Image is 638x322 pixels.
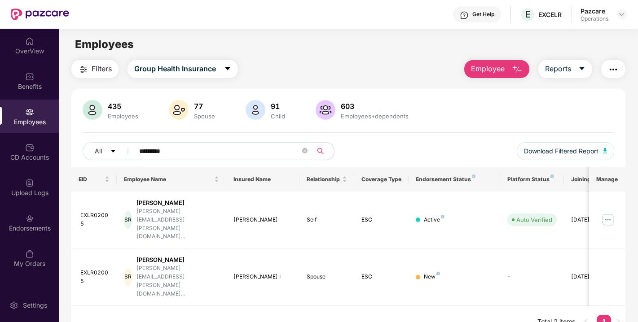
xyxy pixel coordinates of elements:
img: New Pazcare Logo [11,9,69,20]
img: svg+xml;base64,PHN2ZyBpZD0iQmVuZWZpdHMiIHhtbG5zPSJodHRwOi8vd3d3LnczLm9yZy8yMDAwL3N2ZyIgd2lkdGg9Ij... [25,72,34,81]
button: Filters [71,60,119,78]
img: svg+xml;base64,PHN2ZyB4bWxucz0iaHR0cDovL3d3dy53My5vcmcvMjAwMC9zdmciIHhtbG5zOnhsaW5rPSJodHRwOi8vd3... [83,100,102,120]
span: search [312,148,330,155]
img: svg+xml;base64,PHN2ZyB4bWxucz0iaHR0cDovL3d3dy53My5vcmcvMjAwMC9zdmciIHdpZHRoPSIyNCIgaGVpZ2h0PSIyNC... [78,64,89,75]
div: Self [307,216,347,224]
img: svg+xml;base64,PHN2ZyBpZD0iRW1wbG95ZWVzIiB4bWxucz0iaHR0cDovL3d3dy53My5vcmcvMjAwMC9zdmciIHdpZHRoPS... [25,108,34,117]
div: [DATE] [571,273,612,281]
div: 603 [339,102,410,111]
img: manageButton [601,213,615,227]
span: caret-down [578,65,585,73]
th: Joining Date [564,167,619,191]
img: svg+xml;base64,PHN2ZyBpZD0iRW5kb3JzZW1lbnRzIiB4bWxucz0iaHR0cDovL3d3dy53My5vcmcvMjAwMC9zdmciIHdpZH... [25,214,34,223]
div: [PERSON_NAME][EMAIL_ADDRESS][PERSON_NAME][DOMAIN_NAME]... [136,207,219,241]
div: EXLR02005 [80,269,110,286]
div: Get Help [472,11,494,18]
span: E [525,9,531,20]
img: svg+xml;base64,PHN2ZyB4bWxucz0iaHR0cDovL3d3dy53My5vcmcvMjAwMC9zdmciIHhtbG5zOnhsaW5rPSJodHRwOi8vd3... [316,100,335,120]
span: close-circle [302,147,308,156]
div: ESC [361,216,402,224]
div: Platform Status [507,176,557,183]
span: Download Filtered Report [524,146,598,156]
div: [DATE] [571,216,612,224]
th: Employee Name [117,167,226,191]
span: close-circle [302,148,308,153]
div: Operations [581,15,608,22]
td: - [500,248,564,305]
div: EXLR02005 [80,211,110,228]
span: Filters [92,63,112,74]
div: [PERSON_NAME] [136,256,219,264]
div: Pazcare [581,7,608,15]
div: Child [269,113,287,120]
div: New [424,273,440,281]
img: svg+xml;base64,PHN2ZyBpZD0iSGVscC0zMngzMiIgeG1sbnM9Imh0dHA6Ly93d3cudzMub3JnLzIwMDAvc3ZnIiB3aWR0aD... [460,11,469,20]
div: SR [124,268,132,286]
button: Group Health Insurancecaret-down [128,60,238,78]
div: Employees [106,113,140,120]
div: [PERSON_NAME] [136,199,219,207]
button: Reportscaret-down [538,60,592,78]
div: [PERSON_NAME][EMAIL_ADDRESS][PERSON_NAME][DOMAIN_NAME]... [136,264,219,298]
div: Endorsement Status [416,176,493,183]
span: caret-down [224,65,231,73]
button: search [312,142,334,160]
th: Coverage Type [354,167,409,191]
img: svg+xml;base64,PHN2ZyBpZD0iVXBsb2FkX0xvZ3MiIGRhdGEtbmFtZT0iVXBsb2FkIExvZ3MiIHhtbG5zPSJodHRwOi8vd3... [25,178,34,187]
div: [PERSON_NAME] I [233,273,292,281]
div: 91 [269,102,287,111]
button: Employee [464,60,529,78]
div: SR [124,211,132,229]
span: Employee Name [124,176,212,183]
span: caret-down [110,148,116,155]
img: svg+xml;base64,PHN2ZyB4bWxucz0iaHR0cDovL3d3dy53My5vcmcvMjAwMC9zdmciIHhtbG5zOnhsaW5rPSJodHRwOi8vd3... [512,64,523,75]
img: svg+xml;base64,PHN2ZyBpZD0iQ0RfQWNjb3VudHMiIGRhdGEtbmFtZT0iQ0QgQWNjb3VudHMiIHhtbG5zPSJodHRwOi8vd3... [25,143,34,152]
img: svg+xml;base64,PHN2ZyB4bWxucz0iaHR0cDovL3d3dy53My5vcmcvMjAwMC9zdmciIHhtbG5zOnhsaW5rPSJodHRwOi8vd3... [603,148,607,153]
span: Reports [545,63,571,74]
img: svg+xml;base64,PHN2ZyBpZD0iSG9tZSIgeG1sbnM9Imh0dHA6Ly93d3cudzMub3JnLzIwMDAvc3ZnIiB3aWR0aD0iMjAiIG... [25,37,34,46]
th: Insured Name [226,167,299,191]
img: svg+xml;base64,PHN2ZyB4bWxucz0iaHR0cDovL3d3dy53My5vcmcvMjAwMC9zdmciIHdpZHRoPSI4IiBoZWlnaHQ9IjgiIH... [436,272,440,275]
div: Spouse [307,273,347,281]
div: [PERSON_NAME] [233,216,292,224]
div: 435 [106,102,140,111]
span: Employee [471,63,505,74]
th: EID [71,167,117,191]
img: svg+xml;base64,PHN2ZyB4bWxucz0iaHR0cDovL3d3dy53My5vcmcvMjAwMC9zdmciIHdpZHRoPSI4IiBoZWlnaHQ9IjgiIH... [550,174,554,178]
img: svg+xml;base64,PHN2ZyB4bWxucz0iaHR0cDovL3d3dy53My5vcmcvMjAwMC9zdmciIHdpZHRoPSI4IiBoZWlnaHQ9IjgiIH... [472,174,475,178]
th: Manage [589,167,625,191]
div: EXCELR [538,10,562,19]
img: svg+xml;base64,PHN2ZyB4bWxucz0iaHR0cDovL3d3dy53My5vcmcvMjAwMC9zdmciIHhtbG5zOnhsaW5rPSJodHRwOi8vd3... [246,100,265,120]
button: Download Filtered Report [517,142,615,160]
span: Relationship [307,176,340,183]
div: Settings [20,301,50,310]
span: Employees [75,38,134,51]
div: Employees+dependents [339,113,410,120]
img: svg+xml;base64,PHN2ZyBpZD0iU2V0dGluZy0yMHgyMCIgeG1sbnM9Imh0dHA6Ly93d3cudzMub3JnLzIwMDAvc3ZnIiB3aW... [9,301,18,310]
div: ESC [361,273,402,281]
img: svg+xml;base64,PHN2ZyB4bWxucz0iaHR0cDovL3d3dy53My5vcmcvMjAwMC9zdmciIHhtbG5zOnhsaW5rPSJodHRwOi8vd3... [169,100,189,120]
span: EID [79,176,103,183]
img: svg+xml;base64,PHN2ZyBpZD0iTXlfT3JkZXJzIiBkYXRhLW5hbWU9Ik15IE9yZGVycyIgeG1sbnM9Imh0dHA6Ly93d3cudz... [25,249,34,258]
span: All [95,146,102,156]
button: Allcaret-down [83,142,137,160]
img: svg+xml;base64,PHN2ZyBpZD0iRHJvcGRvd24tMzJ4MzIiIHhtbG5zPSJodHRwOi8vd3d3LnczLm9yZy8yMDAwL3N2ZyIgd2... [618,11,625,18]
div: Spouse [192,113,217,120]
img: svg+xml;base64,PHN2ZyB4bWxucz0iaHR0cDovL3d3dy53My5vcmcvMjAwMC9zdmciIHdpZHRoPSIyNCIgaGVpZ2h0PSIyNC... [608,64,619,75]
div: Active [424,216,444,224]
span: Group Health Insurance [134,63,216,74]
div: Auto Verified [516,215,552,224]
div: 77 [192,102,217,111]
th: Relationship [299,167,354,191]
img: svg+xml;base64,PHN2ZyB4bWxucz0iaHR0cDovL3d3dy53My5vcmcvMjAwMC9zdmciIHdpZHRoPSI4IiBoZWlnaHQ9IjgiIH... [441,215,444,218]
